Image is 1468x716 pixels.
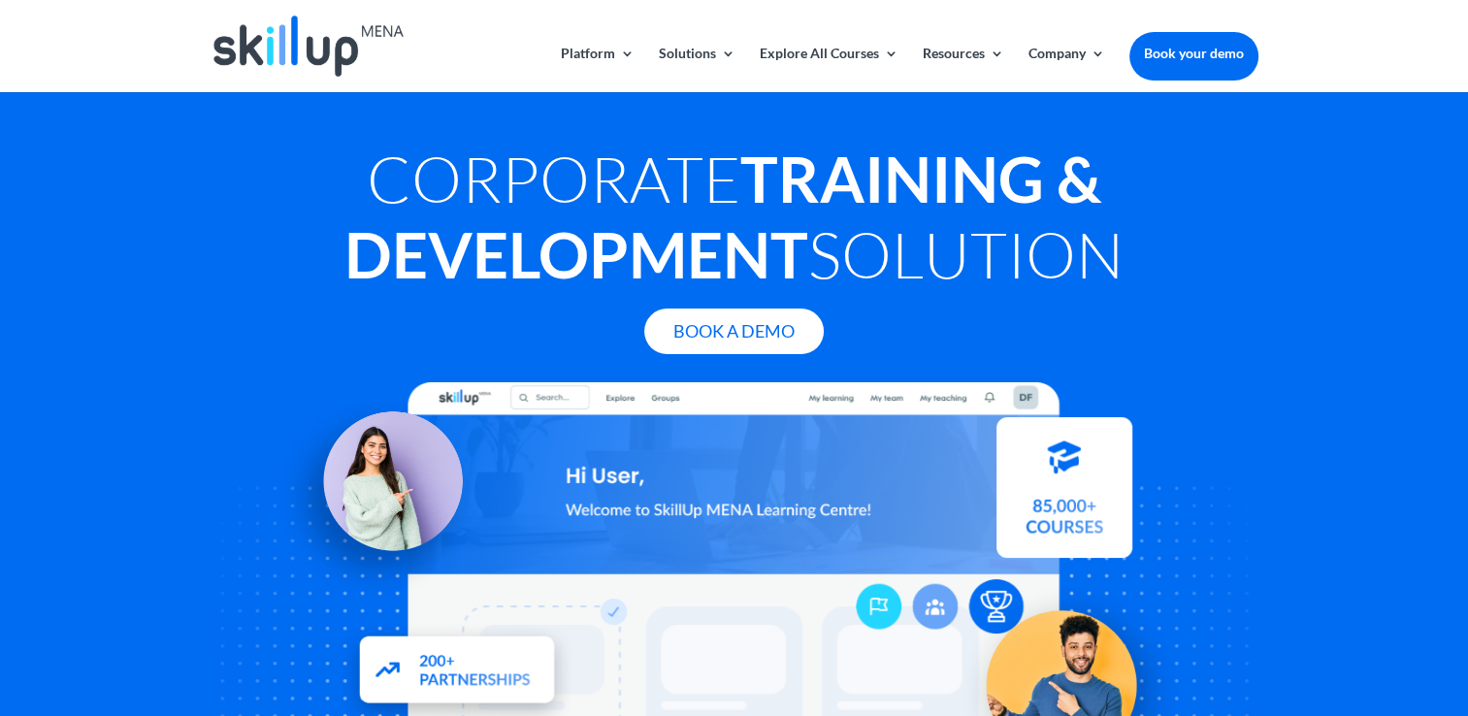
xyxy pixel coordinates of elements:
[1028,47,1105,92] a: Company
[644,309,824,354] a: Book A Demo
[273,388,482,598] img: Learning Management Solution - SkillUp
[213,16,404,77] img: Skillup Mena
[344,141,1101,292] strong: Training & Development
[996,426,1132,567] img: Courses library - SkillUp MENA
[923,47,1004,92] a: Resources
[1371,623,1468,716] iframe: Chat Widget
[561,47,635,92] a: Platform
[211,141,1258,302] h1: Corporate Solution
[1129,32,1258,75] a: Book your demo
[760,47,898,92] a: Explore All Courses
[659,47,735,92] a: Solutions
